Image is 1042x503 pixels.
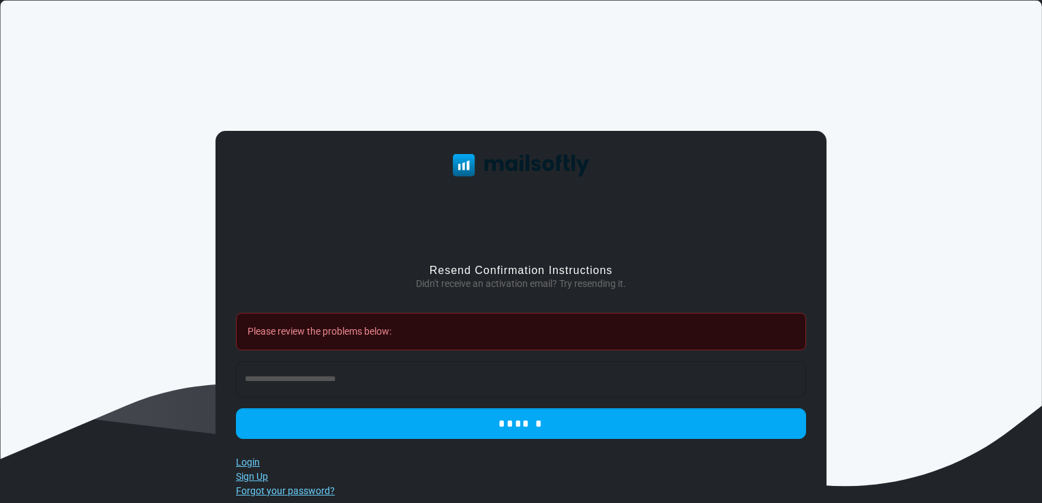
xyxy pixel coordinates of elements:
[236,471,268,482] a: Sign Up
[453,154,589,176] img: Mailsoftly
[236,277,806,291] p: Didn't receive an activation email? Try resending it.
[236,485,335,496] a: Forgot your password?
[236,457,260,468] a: Login
[236,264,806,277] h3: Resend Confirmation Instructions
[236,313,806,350] div: Please review the problems below:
